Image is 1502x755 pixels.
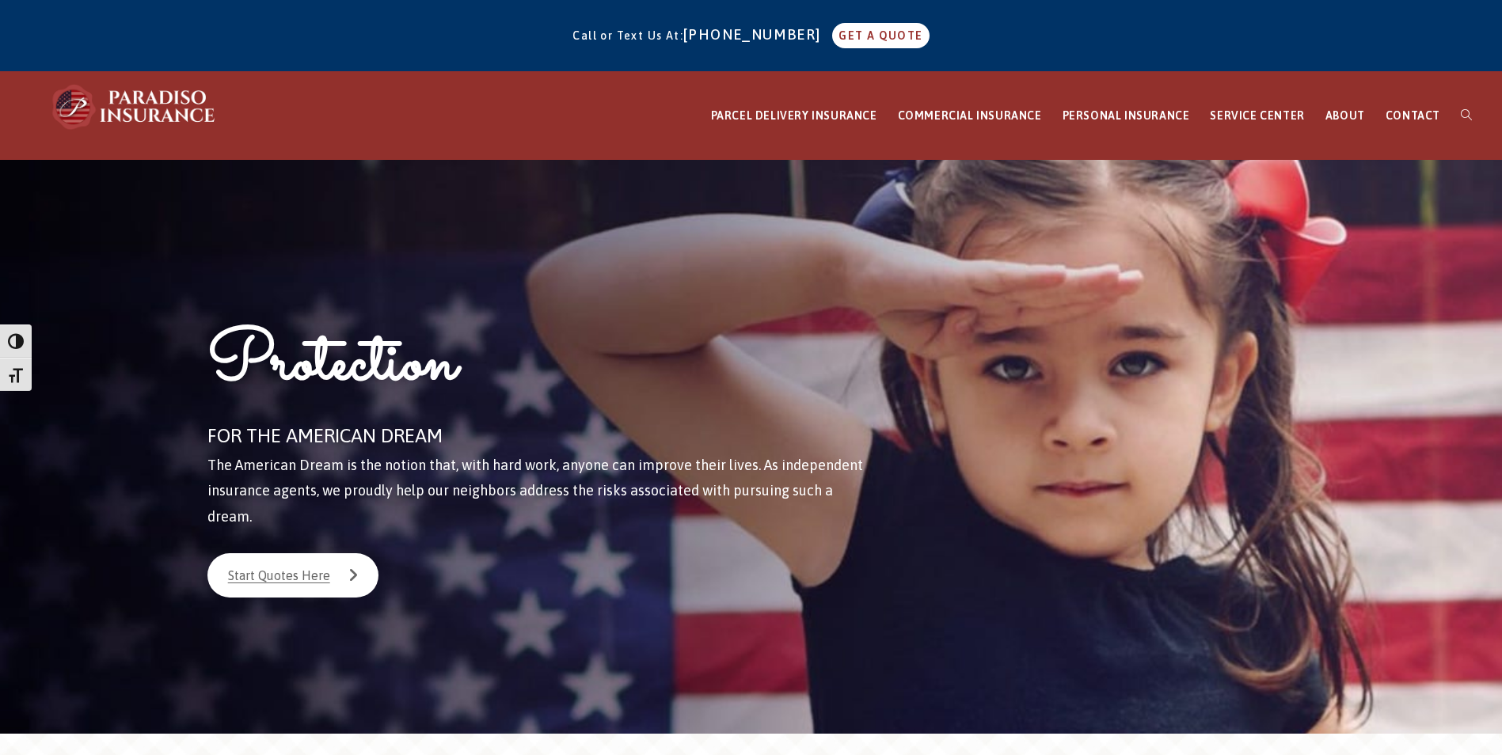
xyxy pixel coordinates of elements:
a: PARCEL DELIVERY INSURANCE [701,72,888,160]
a: GET A QUOTE [832,23,929,48]
a: SERVICE CENTER [1200,72,1314,160]
span: The American Dream is the notion that, with hard work, anyone can improve their lives. As indepen... [207,457,863,525]
a: ABOUT [1315,72,1375,160]
a: COMMERCIAL INSURANCE [888,72,1052,160]
span: CONTACT [1386,109,1440,122]
a: Start Quotes Here [207,553,378,598]
img: Paradiso Insurance [48,83,222,131]
a: [PHONE_NUMBER] [683,26,829,43]
a: PERSONAL INSURANCE [1052,72,1200,160]
a: CONTACT [1375,72,1451,160]
span: SERVICE CENTER [1210,109,1304,122]
span: PERSONAL INSURANCE [1063,109,1190,122]
h1: Protection [207,318,868,419]
span: PARCEL DELIVERY INSURANCE [711,109,877,122]
span: FOR THE AMERICAN DREAM [207,425,443,446]
span: Call or Text Us At: [572,29,683,42]
span: COMMERCIAL INSURANCE [898,109,1042,122]
span: ABOUT [1325,109,1365,122]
